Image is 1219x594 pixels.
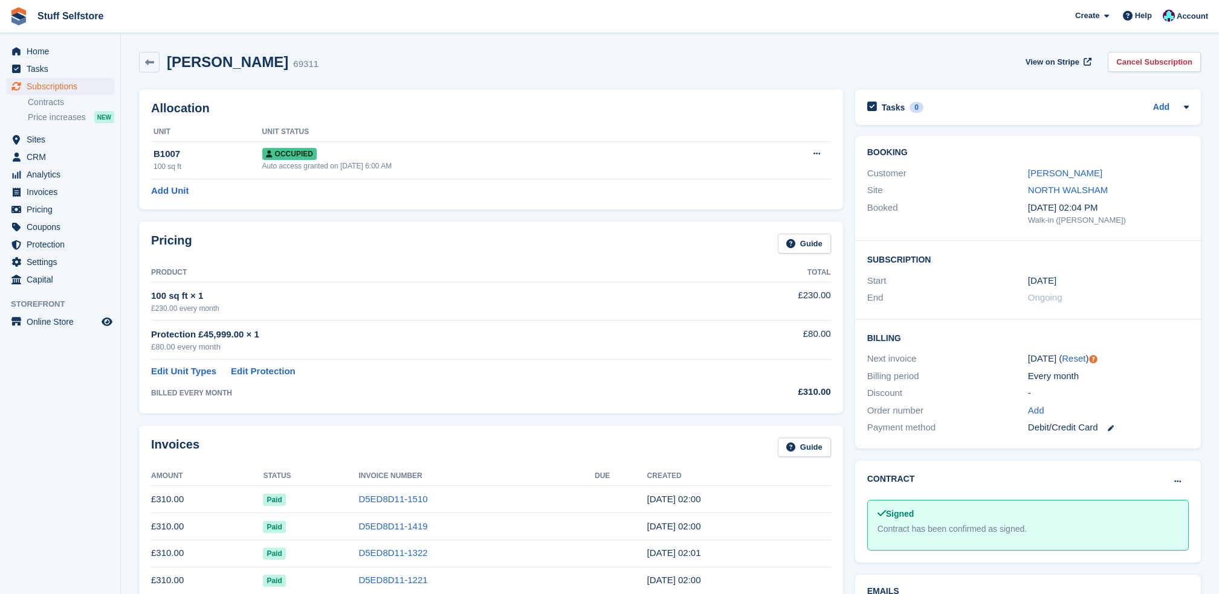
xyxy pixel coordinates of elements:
[6,201,114,218] a: menu
[358,521,427,531] a: D5ED8D11-1419
[867,386,1028,400] div: Discount
[28,97,114,108] a: Contracts
[27,166,99,183] span: Analytics
[878,508,1179,520] div: Signed
[867,331,1189,343] h2: Billing
[28,110,114,124] a: Price increases NEW
[151,513,263,540] td: £310.00
[1028,201,1189,215] div: [DATE] 02:04 PM
[705,282,830,320] td: £230.00
[1028,369,1189,383] div: Every month
[1028,185,1108,195] a: NORTH WALSHAM
[1163,10,1175,22] img: Simon Gardner
[647,467,831,486] th: Created
[1135,10,1152,22] span: Help
[6,60,114,77] a: menu
[1028,168,1102,178] a: [PERSON_NAME]
[1108,52,1201,72] a: Cancel Subscription
[647,521,701,531] time: 2025-06-20 01:00:45 UTC
[1075,10,1099,22] span: Create
[151,388,705,398] div: BILLED EVERY MONTH
[778,234,831,254] a: Guide
[6,184,114,200] a: menu
[6,271,114,288] a: menu
[151,365,216,378] a: Edit Unit Types
[1153,101,1169,115] a: Add
[100,315,114,329] a: Preview store
[167,54,288,70] h2: [PERSON_NAME]
[27,184,99,200] span: Invoices
[151,303,705,314] div: £230.00 every month
[1028,421,1189,435] div: Debit/Credit Card
[1062,353,1085,363] a: Reset
[867,404,1028,418] div: Order number
[151,101,831,115] h2: Allocation
[1021,52,1094,72] a: View on Stripe
[27,148,99,165] span: CRM
[867,184,1028,197] div: Site
[867,274,1028,288] div: Start
[878,523,1179,535] div: Contract has been confirmed as signed.
[27,201,99,218] span: Pricing
[27,43,99,60] span: Home
[263,467,358,486] th: Status
[27,131,99,148] span: Sites
[6,43,114,60] a: menu
[910,102,923,113] div: 0
[867,291,1028,305] div: End
[27,313,99,330] span: Online Store
[151,184,189,198] a: Add Unit
[867,253,1189,265] h2: Subscription
[1028,292,1062,302] span: Ongoing
[154,161,262,172] div: 100 sq ft
[882,102,905,113] h2: Tasks
[867,148,1189,158] h2: Booking
[6,78,114,95] a: menu
[358,548,427,558] a: D5ED8D11-1322
[11,298,120,310] span: Storefront
[358,494,427,504] a: D5ED8D11-1510
[263,494,285,506] span: Paid
[1028,404,1044,418] a: Add
[705,263,830,283] th: Total
[151,567,263,594] td: £310.00
[358,467,595,486] th: Invoice Number
[27,219,99,235] span: Coupons
[6,254,114,270] a: menu
[293,57,318,71] div: 69311
[28,112,86,123] span: Price increases
[6,166,114,183] a: menu
[1088,354,1099,365] div: Tooltip anchor
[151,486,263,513] td: £310.00
[647,494,701,504] time: 2025-07-20 01:00:24 UTC
[6,219,114,235] a: menu
[262,148,317,160] span: Occupied
[6,313,114,330] a: menu
[151,467,263,486] th: Amount
[263,548,285,560] span: Paid
[10,7,28,25] img: stora-icon-8386f47178a22dfd0bd8f6a31ec36ba5ce8667c1dd55bd0f319d3a0aa187defe.svg
[1028,352,1189,366] div: [DATE] ( )
[6,236,114,253] a: menu
[867,369,1028,383] div: Billing period
[1028,274,1056,288] time: 2025-01-20 01:00:00 UTC
[867,167,1028,180] div: Customer
[1026,56,1079,68] span: View on Stripe
[27,78,99,95] span: Subscriptions
[262,161,738,171] div: Auto access granted on [DATE] 6:00 AM
[705,385,830,399] div: £310.00
[647,575,701,585] time: 2025-04-20 01:00:09 UTC
[647,548,701,558] time: 2025-05-20 01:01:02 UTC
[6,148,114,165] a: menu
[867,421,1028,435] div: Payment method
[595,467,647,486] th: Due
[1028,386,1189,400] div: -
[151,540,263,567] td: £310.00
[151,289,705,303] div: 100 sq ft × 1
[867,473,915,485] h2: Contract
[6,131,114,148] a: menu
[867,201,1028,226] div: Booked
[151,123,262,142] th: Unit
[1028,214,1189,226] div: Walk-in ([PERSON_NAME])
[263,521,285,533] span: Paid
